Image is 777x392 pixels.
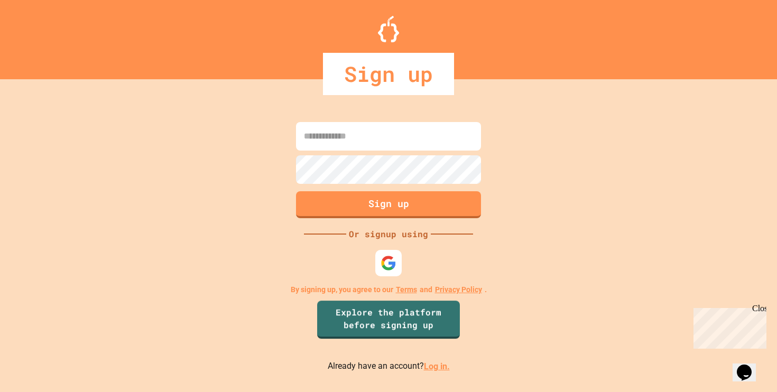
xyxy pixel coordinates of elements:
a: Explore the platform before signing up [317,301,460,339]
iframe: chat widget [733,350,766,381]
a: Log in. [424,361,450,371]
img: google-icon.svg [381,255,396,271]
button: Sign up [296,191,481,218]
div: Chat with us now!Close [4,4,73,67]
a: Terms [396,284,417,295]
iframe: chat widget [689,304,766,349]
img: Logo.svg [378,16,399,42]
p: By signing up, you agree to our and . [291,284,487,295]
a: Privacy Policy [435,284,482,295]
p: Already have an account? [328,360,450,373]
div: Or signup using [346,228,431,240]
div: Sign up [323,53,454,95]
